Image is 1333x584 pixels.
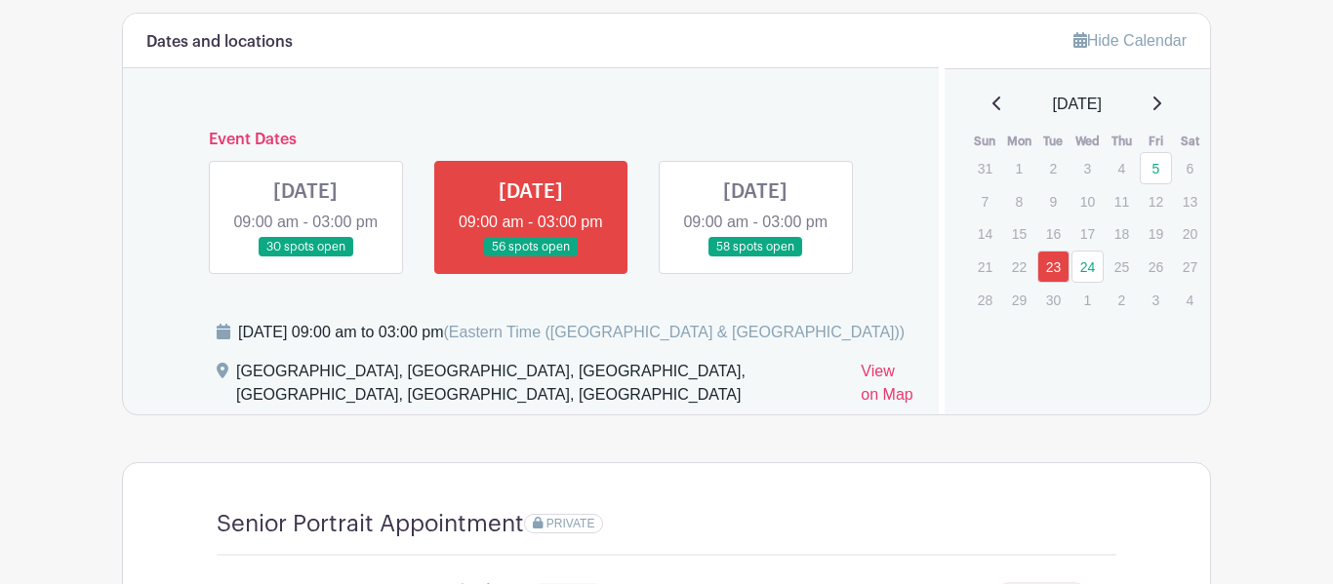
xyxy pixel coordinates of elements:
h6: Dates and locations [146,33,293,52]
h4: Senior Portrait Appointment [217,510,524,538]
p: 10 [1071,186,1104,216]
th: Fri [1139,132,1173,151]
p: 19 [1140,218,1172,249]
span: (Eastern Time ([GEOGRAPHIC_DATA] & [GEOGRAPHIC_DATA])) [443,324,905,340]
p: 13 [1174,186,1206,216]
a: View on Map [861,360,914,414]
p: 2 [1106,285,1138,315]
a: Hide Calendar [1073,32,1187,49]
p: 22 [1003,252,1035,282]
p: 15 [1003,218,1035,249]
p: 11 [1106,186,1138,216]
th: Tue [1036,132,1070,151]
p: 16 [1037,218,1070,249]
p: 18 [1106,218,1138,249]
p: 31 [969,153,1001,183]
p: 8 [1003,186,1035,216]
a: 5 [1140,152,1172,184]
p: 6 [1174,153,1206,183]
p: 14 [969,218,1001,249]
p: 27 [1174,252,1206,282]
p: 2 [1037,153,1070,183]
span: PRIVATE [546,517,595,530]
p: 1 [1071,285,1104,315]
p: 4 [1174,285,1206,315]
p: 3 [1140,285,1172,315]
p: 26 [1140,252,1172,282]
div: [DATE] 09:00 am to 03:00 pm [238,321,905,344]
th: Sun [968,132,1002,151]
p: 1 [1003,153,1035,183]
th: Thu [1105,132,1139,151]
a: 24 [1071,251,1104,283]
th: Mon [1002,132,1036,151]
h6: Event Dates [193,131,868,149]
p: 28 [969,285,1001,315]
p: 25 [1106,252,1138,282]
p: 4 [1106,153,1138,183]
p: 9 [1037,186,1070,216]
span: [DATE] [1053,93,1102,116]
p: 21 [969,252,1001,282]
p: 7 [969,186,1001,216]
p: 20 [1174,218,1206,249]
th: Sat [1173,132,1207,151]
p: 17 [1071,218,1104,249]
p: 12 [1140,186,1172,216]
p: 3 [1071,153,1104,183]
th: Wed [1070,132,1105,151]
p: 29 [1003,285,1035,315]
a: 23 [1037,251,1070,283]
div: [GEOGRAPHIC_DATA], [GEOGRAPHIC_DATA], [GEOGRAPHIC_DATA], [GEOGRAPHIC_DATA], [GEOGRAPHIC_DATA], [G... [236,360,845,414]
p: 30 [1037,285,1070,315]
